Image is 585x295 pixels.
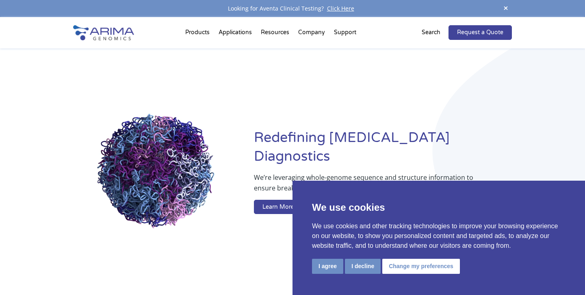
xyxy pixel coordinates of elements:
p: Search [422,27,440,38]
a: Learn More [254,200,303,214]
img: Arima-Genomics-logo [73,25,134,40]
div: Looking for Aventa Clinical Testing? [73,3,512,14]
button: Change my preferences [382,259,460,274]
a: Request a Quote [448,25,512,40]
button: I agree [312,259,343,274]
p: We use cookies [312,200,565,215]
p: We’re leveraging whole-genome sequence and structure information to ensure breakthrough therapies... [254,172,479,200]
a: Click Here [324,4,357,12]
p: We use cookies and other tracking technologies to improve your browsing experience on our website... [312,221,565,251]
h1: Redefining [MEDICAL_DATA] Diagnostics [254,129,512,172]
button: I decline [345,259,381,274]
